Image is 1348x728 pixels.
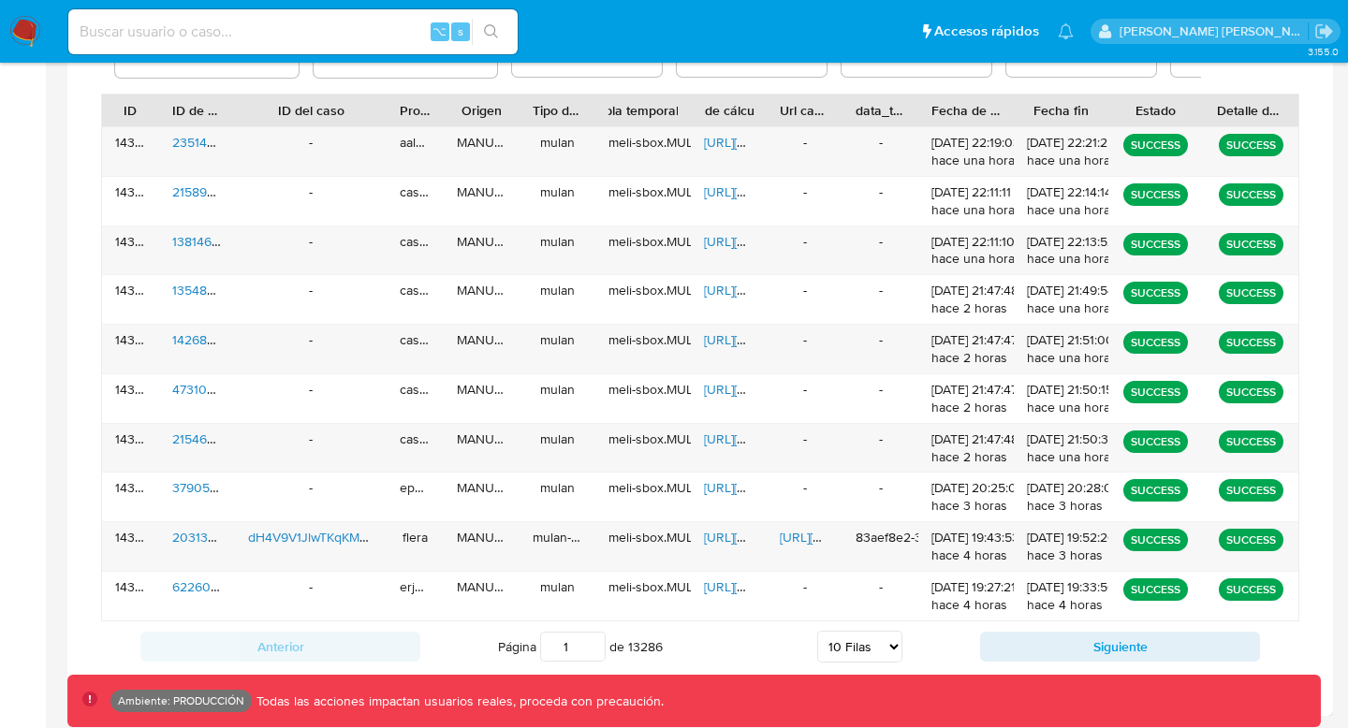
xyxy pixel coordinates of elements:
button: search-icon [472,19,510,45]
a: Notificaciones [1058,23,1074,39]
input: Buscar usuario o caso... [68,20,518,44]
span: s [458,22,463,40]
span: ⌥ [432,22,447,40]
a: Salir [1314,22,1334,41]
p: Ambiente: PRODUCCIÓN [118,697,244,705]
p: stella.andriano@mercadolibre.com [1120,22,1309,40]
span: 3.155.0 [1308,44,1339,59]
p: Todas las acciones impactan usuarios reales, proceda con precaución. [252,692,664,710]
span: Accesos rápidos [934,22,1039,41]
